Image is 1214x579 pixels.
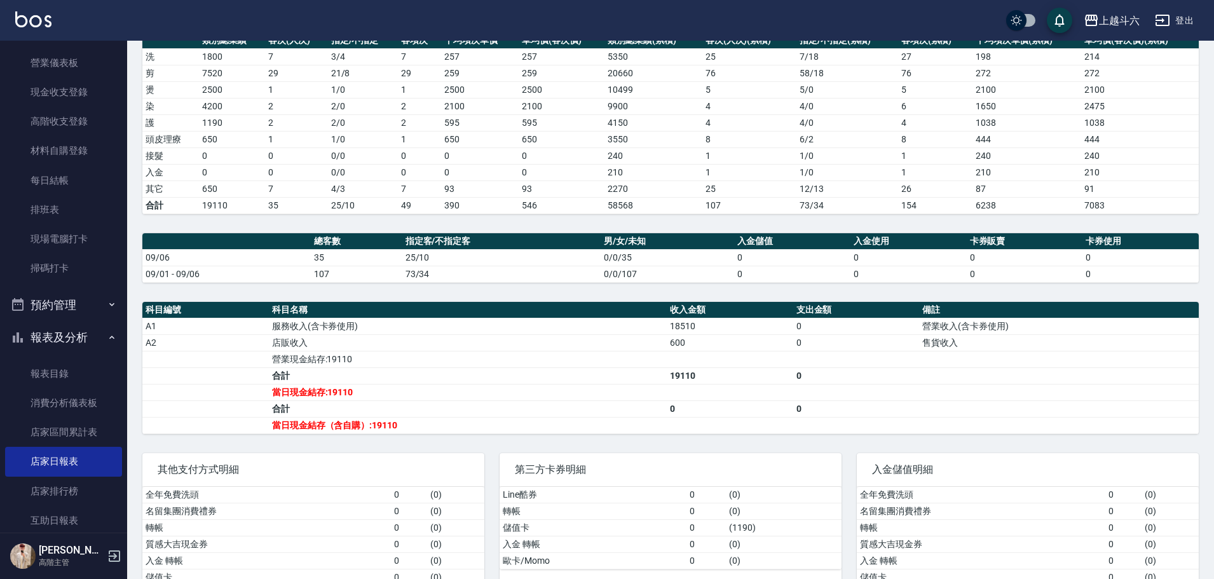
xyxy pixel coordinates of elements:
[391,503,428,519] td: 0
[1082,233,1199,250] th: 卡券使用
[328,114,399,131] td: 2 / 0
[398,181,441,197] td: 7
[1082,249,1199,266] td: 0
[796,98,898,114] td: 4 / 0
[1142,487,1199,503] td: ( 0 )
[398,98,441,114] td: 2
[5,166,122,195] a: 每日結帳
[726,503,841,519] td: ( 0 )
[269,400,667,417] td: 合計
[269,318,667,334] td: 服務收入(含卡券使用)
[142,536,391,552] td: 質感大吉現金券
[328,48,399,65] td: 3 / 4
[311,249,402,266] td: 35
[441,48,519,65] td: 257
[515,463,826,476] span: 第三方卡券明細
[796,147,898,164] td: 1 / 0
[142,487,391,503] td: 全年免費洗頭
[328,98,399,114] td: 2 / 0
[441,131,519,147] td: 650
[1081,98,1199,114] td: 2475
[1081,131,1199,147] td: 444
[702,131,796,147] td: 8
[1081,181,1199,197] td: 91
[686,503,726,519] td: 0
[142,302,269,318] th: 科目編號
[5,477,122,506] a: 店家排行榜
[604,164,702,181] td: 210
[796,181,898,197] td: 12 / 13
[1081,197,1199,214] td: 7083
[402,233,601,250] th: 指定客/不指定客
[269,302,667,318] th: 科目名稱
[142,65,199,81] td: 剪
[796,114,898,131] td: 4 / 0
[604,114,702,131] td: 4150
[1079,8,1145,34] button: 上越斗六
[328,181,399,197] td: 4 / 3
[328,65,399,81] td: 21 / 8
[702,164,796,181] td: 1
[328,81,399,98] td: 1 / 0
[604,131,702,147] td: 3550
[919,318,1199,334] td: 營業收入(含卡券使用)
[441,98,519,114] td: 2100
[5,195,122,224] a: 排班表
[265,114,328,131] td: 2
[796,65,898,81] td: 58 / 18
[39,544,104,557] h5: [PERSON_NAME]
[441,65,519,81] td: 259
[919,334,1199,351] td: 售貨收入
[857,552,1105,569] td: 入金 轉帳
[427,552,484,569] td: ( 0 )
[311,233,402,250] th: 總客數
[796,164,898,181] td: 1 / 0
[1081,164,1199,181] td: 210
[265,164,328,181] td: 0
[519,98,604,114] td: 2100
[142,147,199,164] td: 接髮
[269,351,667,367] td: 營業現金結存:19110
[5,289,122,322] button: 預約管理
[5,107,122,136] a: 高階收支登錄
[398,114,441,131] td: 2
[142,519,391,536] td: 轉帳
[686,519,726,536] td: 0
[142,81,199,98] td: 燙
[702,98,796,114] td: 4
[1105,487,1142,503] td: 0
[391,552,428,569] td: 0
[265,147,328,164] td: 0
[850,249,967,266] td: 0
[15,11,51,27] img: Logo
[269,384,667,400] td: 當日現金結存:19110
[441,197,519,214] td: 390
[142,266,311,282] td: 09/01 - 09/06
[702,197,796,214] td: 107
[142,334,269,351] td: A2
[972,131,1082,147] td: 444
[199,65,265,81] td: 7520
[686,487,726,503] td: 0
[601,266,734,282] td: 0/0/107
[972,65,1082,81] td: 272
[898,197,972,214] td: 154
[398,131,441,147] td: 1
[398,65,441,81] td: 29
[1081,65,1199,81] td: 272
[898,147,972,164] td: 1
[898,98,972,114] td: 6
[519,181,604,197] td: 93
[519,48,604,65] td: 257
[328,131,399,147] td: 1 / 0
[500,519,686,536] td: 儲值卡
[898,81,972,98] td: 5
[734,249,850,266] td: 0
[142,249,311,266] td: 09/06
[796,48,898,65] td: 7 / 18
[199,197,265,214] td: 19110
[402,266,601,282] td: 73/34
[1105,503,1142,519] td: 0
[604,65,702,81] td: 20660
[667,367,793,384] td: 19110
